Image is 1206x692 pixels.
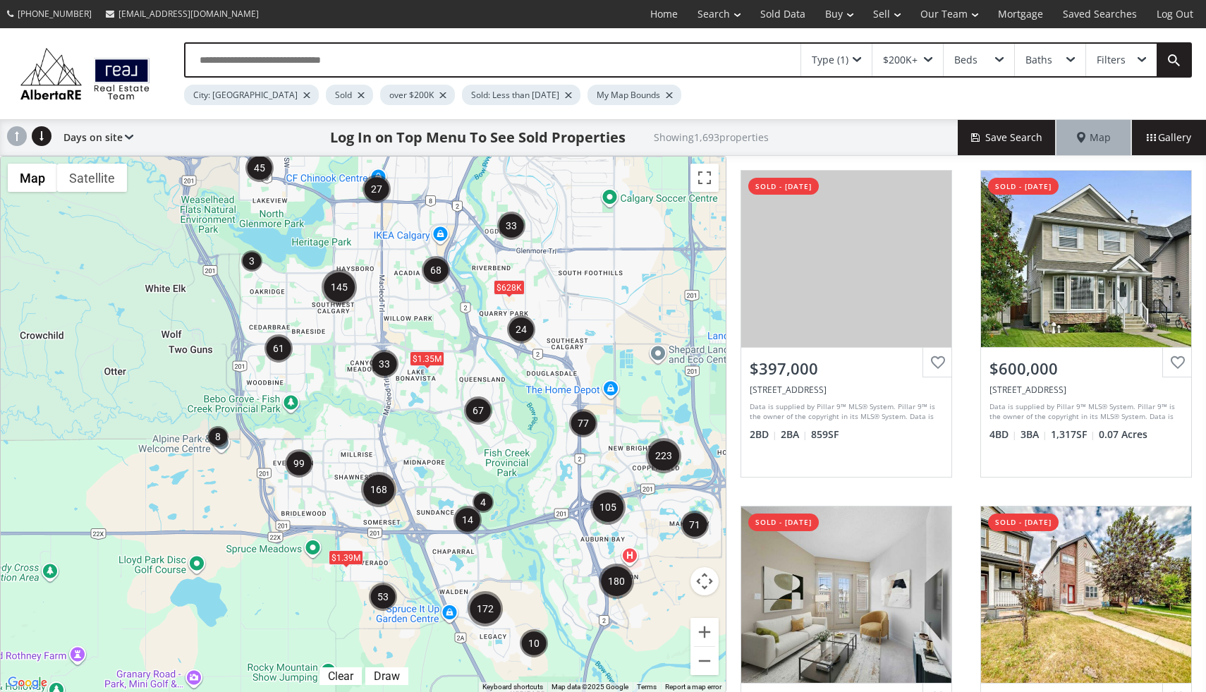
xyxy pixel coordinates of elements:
div: 223 [646,438,681,473]
span: [EMAIL_ADDRESS][DOMAIN_NAME] [118,8,259,20]
span: 859 SF [811,427,839,442]
a: sold - [DATE]$397,000[STREET_ADDRESS]Data is supplied by Pillar 9™ MLS® System. Pillar 9™ is the ... [726,156,966,492]
div: $628K [494,280,525,295]
span: Map data ©2025 Google [552,683,628,691]
div: 51 Cranberry Square SE, Calgary, AB T3M 1J5 [989,384,1183,396]
div: 67 [464,396,492,425]
div: Clear [324,669,357,683]
div: 168 [361,472,396,507]
img: Google [4,674,51,692]
div: Beds [954,55,977,65]
div: Sold: Less than [DATE] [462,85,580,105]
span: 3 BA [1021,427,1047,442]
div: Map [1056,120,1131,155]
span: [PHONE_NUMBER] [18,8,92,20]
h2: Showing 1,693 properties [654,132,769,142]
span: 2 BD [750,427,777,442]
div: Click to draw. [365,669,408,683]
a: sold - [DATE]$600,000[STREET_ADDRESS]Data is supplied by Pillar 9™ MLS® System. Pillar 9™ is the ... [966,156,1206,492]
div: My Map Bounds [587,85,681,105]
button: Zoom out [690,647,719,675]
div: $600,000 [989,358,1183,380]
div: $1.35M [410,351,444,366]
div: 27 [363,175,391,203]
div: 61 [264,334,293,363]
span: 4 BD [989,427,1017,442]
div: 24 [507,315,535,344]
div: $397,000 [750,358,943,380]
div: Data is supplied by Pillar 9™ MLS® System. Pillar 9™ is the owner of the copyright in its MLS® Sy... [750,401,939,423]
div: 99 [285,449,313,478]
div: 71 [681,511,709,539]
div: 3 [241,250,262,272]
a: [EMAIL_ADDRESS][DOMAIN_NAME] [99,1,266,27]
h1: Log In on Top Menu To See Sold Properties [330,128,626,147]
div: 33 [497,212,525,240]
div: City: [GEOGRAPHIC_DATA] [184,85,319,105]
div: 77 [569,409,597,437]
div: Click to clear. [319,669,362,683]
div: 14 [453,506,482,534]
div: 10 [520,629,548,657]
span: Gallery [1147,130,1191,145]
button: Show street map [8,164,57,192]
div: Data is supplied by Pillar 9™ MLS® System. Pillar 9™ is the owner of the copyright in its MLS® Sy... [989,401,1179,423]
div: 105 [590,490,626,525]
button: Toggle fullscreen view [690,164,719,192]
div: over $200K [380,85,455,105]
button: Map camera controls [690,567,719,595]
div: 33 [370,350,398,378]
div: Type (1) [812,55,848,65]
div: Draw [370,669,403,683]
span: Map [1077,130,1111,145]
div: Days on site [56,120,133,155]
button: Save Search [958,120,1056,155]
div: $200K+ [883,55,918,65]
a: Open this area in Google Maps (opens a new window) [4,674,51,692]
div: Sold [326,85,373,105]
div: Gallery [1131,120,1206,155]
span: 1,317 SF [1051,427,1095,442]
img: Logo [14,44,156,104]
button: Show satellite imagery [57,164,127,192]
button: Keyboard shortcuts [482,682,543,692]
div: 145 [322,269,357,305]
div: 172 [468,591,503,626]
div: 45 [245,154,274,182]
div: 4 [473,492,494,513]
div: Baths [1025,55,1052,65]
div: 8 [207,426,229,447]
div: Filters [1097,55,1126,65]
a: Report a map error [665,683,721,691]
div: 68 [422,256,450,284]
button: Zoom in [690,618,719,646]
div: 3700 Seton Avenue SE #2308, Calgary, AB T3M 3V3 [750,384,943,396]
a: Terms [637,683,657,691]
span: 0.07 Acres [1099,427,1147,442]
div: 53 [369,583,397,611]
span: 2 BA [781,427,808,442]
div: $1.39M [329,551,363,566]
div: 180 [599,564,634,599]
